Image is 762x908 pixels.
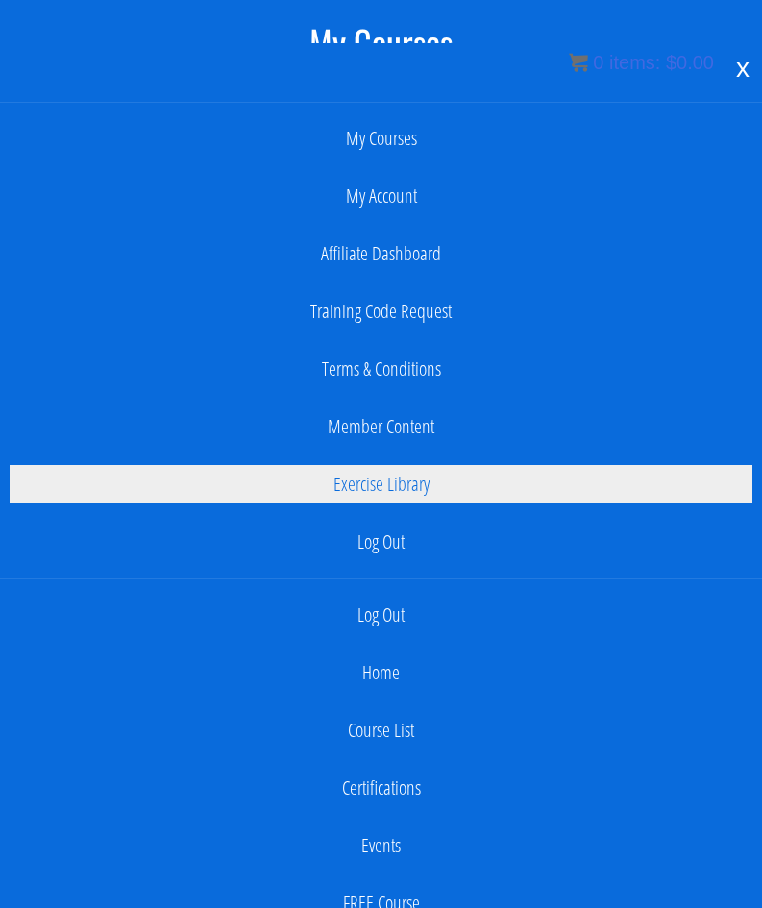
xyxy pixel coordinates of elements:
a: Affiliate Dashboard [10,234,752,273]
a: Log Out [10,596,752,634]
a: Home [10,653,752,692]
a: Certifications [10,769,752,807]
a: 0 items: $0.00 [569,52,714,73]
a: Training Code Request [10,292,752,331]
a: Events [10,826,752,865]
a: My Account [10,177,752,215]
a: Exercise Library [10,465,752,503]
a: Log Out [10,523,752,561]
span: items: [609,52,660,73]
span: $ [666,52,676,73]
a: Terms & Conditions [10,350,752,388]
bdi: 0.00 [666,52,714,73]
div: x [724,48,762,88]
a: Member Content [10,407,752,446]
a: Course List [10,711,752,749]
img: icon11.png [569,53,588,72]
a: My Courses [10,119,752,158]
span: 0 [593,52,603,73]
